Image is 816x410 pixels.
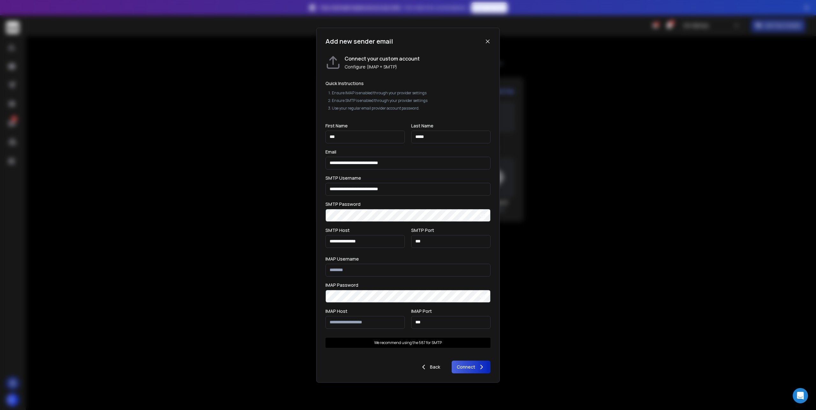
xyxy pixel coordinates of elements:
li: Ensure IMAP is enabled through your provider settings [332,90,491,96]
label: SMTP Host [325,228,350,233]
li: Ensure SMTP is enabled through your provider settings [332,98,491,103]
label: SMTP Password [325,202,361,206]
p: Configure (IMAP + SMTP) [345,64,420,70]
h1: Connect your custom account [345,55,420,62]
div: Open Intercom Messenger [793,388,808,403]
label: SMTP Port [411,228,434,233]
button: Connect [452,361,491,373]
li: Use your regular email provider account password. [332,106,491,111]
label: Last Name [411,124,433,128]
label: IMAP Host [325,309,347,313]
label: Email [325,150,336,154]
label: IMAP Password [325,283,358,287]
button: Back [415,361,445,373]
label: IMAP Username [325,257,359,261]
h2: Quick Instructions [325,80,491,87]
label: IMAP Port [411,309,432,313]
label: First Name [325,124,348,128]
h1: Add new sender email [325,37,393,46]
label: SMTP Username [325,176,361,180]
p: We recommend using the 587 for SMTP [374,340,442,345]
